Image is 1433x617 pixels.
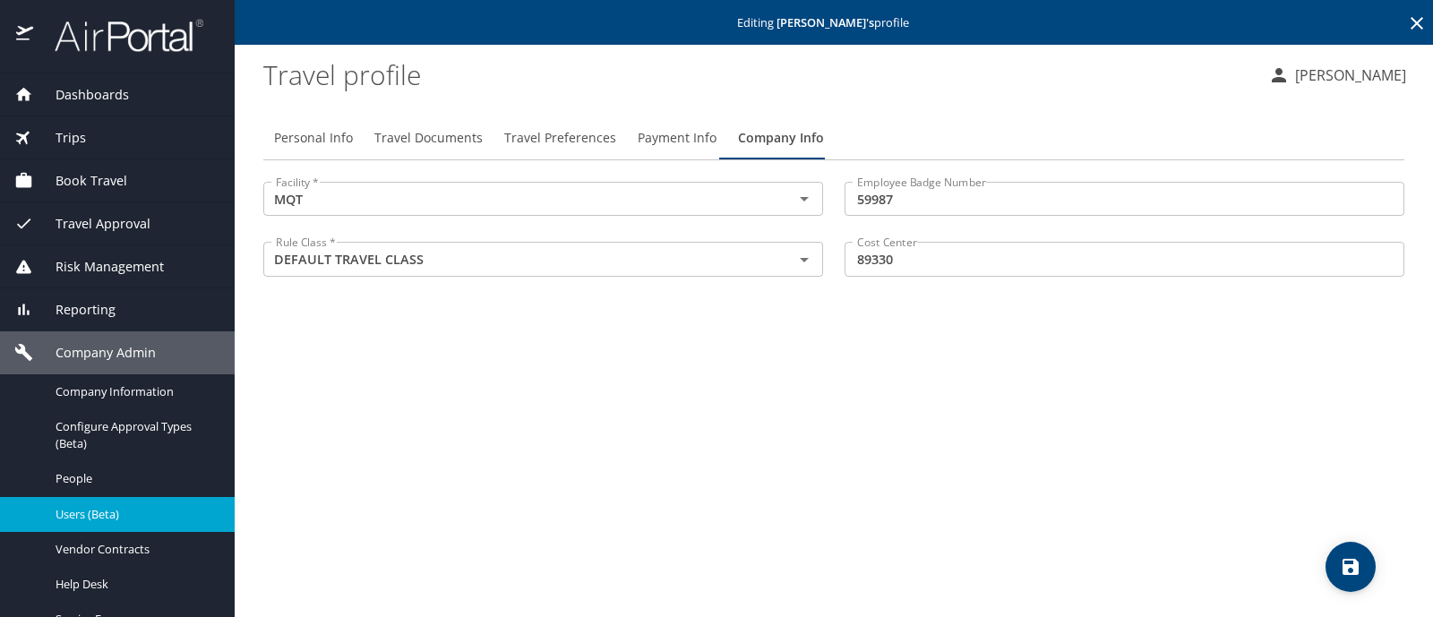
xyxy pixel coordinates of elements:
[1290,64,1406,86] p: [PERSON_NAME]
[792,247,817,272] button: Open
[738,127,824,150] span: Company Info
[845,242,1404,276] input: EX:
[56,383,213,400] span: Company Information
[56,576,213,593] span: Help Desk
[33,85,129,105] span: Dashboards
[33,300,116,320] span: Reporting
[1326,542,1376,592] button: save
[374,127,483,150] span: Travel Documents
[263,47,1254,102] h1: Travel profile
[1261,59,1413,91] button: [PERSON_NAME]
[35,18,203,53] img: airportal-logo.png
[33,343,156,363] span: Company Admin
[56,418,213,452] span: Configure Approval Types (Beta)
[263,116,1404,159] div: Profile
[56,506,213,523] span: Users (Beta)
[240,17,1428,29] p: Editing profile
[16,18,35,53] img: icon-airportal.png
[274,127,353,150] span: Personal Info
[845,182,1404,216] input: EX: 16820
[33,128,86,148] span: Trips
[33,214,150,234] span: Travel Approval
[777,14,874,30] strong: [PERSON_NAME] 's
[33,257,164,277] span: Risk Management
[792,186,817,211] button: Open
[504,127,616,150] span: Travel Preferences
[33,171,127,191] span: Book Travel
[56,541,213,558] span: Vendor Contracts
[638,127,716,150] span: Payment Info
[56,470,213,487] span: People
